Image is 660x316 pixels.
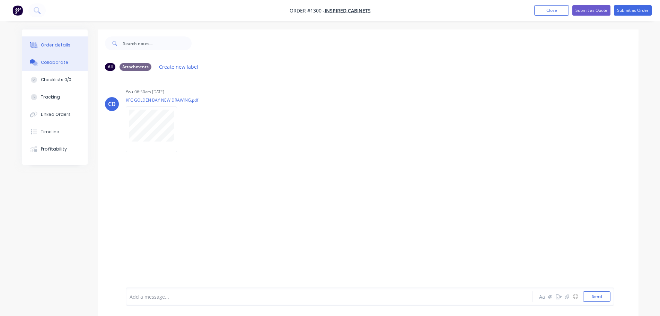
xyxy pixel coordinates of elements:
[22,36,88,54] button: Order details
[123,36,192,50] input: Search notes...
[108,100,116,108] div: CD
[22,106,88,123] button: Linked Orders
[325,7,371,14] a: Inspired cabinets
[290,7,325,14] span: Order #1300 -
[12,5,23,16] img: Factory
[571,292,580,301] button: ☺
[538,292,546,301] button: Aa
[41,94,60,100] div: Tracking
[41,59,68,66] div: Collaborate
[546,292,555,301] button: @
[41,146,67,152] div: Profitability
[134,89,164,95] div: 06:50am [DATE]
[22,140,88,158] button: Profitability
[126,97,198,103] p: KFC GOLDEN BAY NEW DRAWING.pdf
[583,291,610,302] button: Send
[41,129,59,135] div: Timeline
[41,42,70,48] div: Order details
[572,5,610,16] button: Submit as Quote
[22,54,88,71] button: Collaborate
[534,5,569,16] button: Close
[41,111,71,118] div: Linked Orders
[105,63,115,71] div: All
[22,71,88,88] button: Checklists 0/0
[614,5,652,16] button: Submit as Order
[126,89,133,95] div: You
[120,63,151,71] div: Attachments
[156,62,202,71] button: Create new label
[41,77,71,83] div: Checklists 0/0
[22,123,88,140] button: Timeline
[22,88,88,106] button: Tracking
